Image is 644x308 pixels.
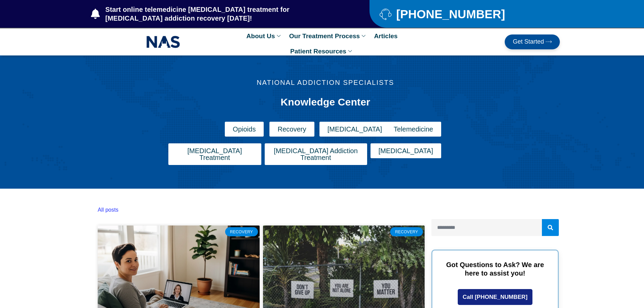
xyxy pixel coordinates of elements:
[319,122,390,137] a: [MEDICAL_DATA]
[176,147,253,161] span: [MEDICAL_DATA] Treatment
[371,28,401,44] a: Articles
[286,28,371,44] a: Our Treatment Process
[243,28,286,44] a: About Us
[386,122,442,137] a: Telemedicine
[269,122,314,137] a: Recovery
[265,143,367,165] a: [MEDICAL_DATA] Addiction Treatment
[328,126,382,133] span: [MEDICAL_DATA]
[394,126,433,133] span: Telemedicine
[278,126,306,133] span: Recovery
[390,227,423,236] div: Recovery
[104,5,343,23] span: Start online telemedicine [MEDICAL_DATA] treatment for [MEDICAL_DATA] addiction recovery [DATE]!
[98,207,118,213] a: All posts
[371,143,442,158] a: [MEDICAL_DATA]
[380,8,543,20] a: [PHONE_NUMBER]
[225,227,258,236] div: Recovery
[379,147,433,154] span: [MEDICAL_DATA]
[225,122,264,137] a: Opioids
[505,34,560,49] a: Get Started
[513,39,544,45] span: Get Started
[463,294,528,300] span: Call [PHONE_NUMBER]
[443,261,548,278] p: Got Questions to Ask? We are here to assist you!
[168,143,261,165] a: [MEDICAL_DATA] Treatment
[138,79,512,86] p: national addiction specialists
[395,10,505,18] span: [PHONE_NUMBER]
[287,44,357,59] a: Patient Resources
[91,5,342,23] a: Start online telemedicine [MEDICAL_DATA] treatment for [MEDICAL_DATA] addiction recovery [DATE]!
[458,289,533,305] a: Call [PHONE_NUMBER]
[273,147,359,161] span: [MEDICAL_DATA] Addiction Treatment
[155,96,495,108] h1: Knowledge Center
[542,219,559,236] button: Search
[233,126,256,133] span: Opioids
[146,34,180,50] img: NAS_email_signature-removebg-preview.png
